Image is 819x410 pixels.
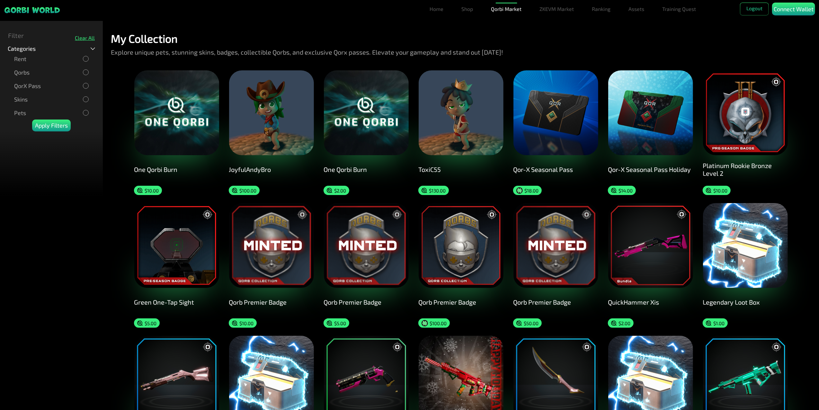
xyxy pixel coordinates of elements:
[608,298,693,306] div: QuickHammer Xis
[4,6,60,14] img: sticky brand-logo
[703,70,788,155] img: Platinum Rookie Bronze Level 2
[524,188,539,193] p: $ 18.00
[430,320,447,326] p: $ 100.00
[239,188,256,193] p: $ 100.00
[427,3,446,15] a: Home
[703,203,788,288] img: Legendary Loot Box
[111,32,178,45] p: My Collection
[626,3,647,15] a: Assets
[324,70,409,155] img: One Qorbi Burn
[334,320,346,326] p: $ 5.00
[14,69,30,76] p: Qorbs
[740,3,769,15] button: Logout
[713,320,725,326] p: $ 1.00
[418,298,503,306] div: Qorb Premier Badge
[8,45,36,52] p: Categories
[134,70,219,155] img: One Qorbi Burn
[513,203,598,288] img: Qorb Premier Badge
[524,320,539,326] p: $ 50.00
[145,320,156,326] p: $ 5.00
[229,298,314,306] div: Qorb Premier Badge
[324,165,409,173] div: One Qorbi Burn
[513,165,598,173] div: Qor-X Seasonal Pass
[229,165,314,173] div: JoyfulAndyBro
[134,298,219,306] div: Green One-Tap Sight
[14,96,28,103] p: Skins
[334,188,346,193] p: $ 2.00
[145,188,159,193] p: $ 10.00
[35,121,68,130] p: Apply Filters
[418,165,503,173] div: ToxiC55
[429,188,446,193] p: $ 130.00
[489,3,524,15] a: Qorbi Market
[513,70,598,155] img: Qor-X Seasonal Pass
[590,3,613,15] a: Ranking
[324,298,409,306] div: Qorb Premier Badge
[703,298,788,306] div: Legendary Loot Box
[419,70,503,155] img: ToxiC55
[14,56,26,62] p: Rent
[229,203,314,288] img: Qorb Premier Badge
[608,203,693,288] img: QuickHammer Xis
[111,45,503,59] p: Explore unique pets, stunning skins, badges, collectible Qorbs, and exclusive Qorx passes. Elevat...
[14,110,26,116] p: Pets
[619,320,630,326] p: $ 2.00
[134,165,219,173] div: One Qorbi Burn
[608,165,693,173] div: Qor-X Seasonal Pass Holiday
[239,320,254,326] p: $ 10.00
[660,3,699,15] a: Training Quest
[324,203,409,288] img: Qorb Premier Badge
[14,83,41,89] p: QorX Pass
[713,188,727,193] p: $ 10.00
[513,298,598,306] div: Qorb Premier Badge
[459,3,476,15] a: Shop
[134,203,219,288] img: Green One-Tap Sight
[75,35,95,41] div: Clear All
[8,31,24,40] p: Filter
[774,5,814,13] p: Connect Wallet
[537,3,577,15] a: ZKEVM Market
[419,203,503,288] img: Qorb Premier Badge
[619,188,633,193] p: $ 14.00
[229,70,314,155] img: JoyfulAndyBro
[608,70,693,155] img: Qor-X Seasonal Pass Holiday
[703,162,788,177] div: Platinum Rookie Bronze Level 2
